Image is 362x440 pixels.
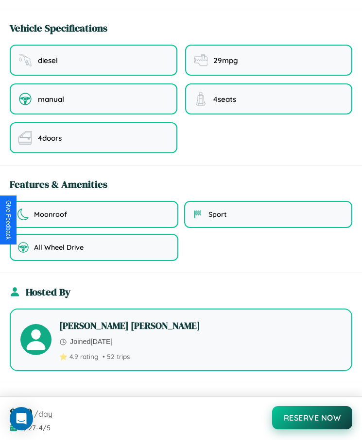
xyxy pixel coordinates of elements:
[194,53,207,67] img: fuel efficiency
[38,95,64,104] span: manual
[34,409,52,419] span: /day
[10,405,32,421] span: $ 130
[59,319,342,332] h4: [PERSON_NAME] [PERSON_NAME]
[272,406,353,429] button: Reserve Now
[103,352,130,360] span: • 52 trips
[213,56,238,65] span: 29 mpg
[208,210,227,219] span: Sport
[10,21,107,35] h3: Vehicle Specifications
[59,336,342,348] p: Joined [DATE]
[59,352,99,360] span: ⭐ 4.9 rating
[18,131,32,145] img: doors
[20,424,51,432] span: 3 / 27 - 4 / 5
[38,56,58,65] span: diesel
[10,177,107,191] h3: Features & Amenities
[34,210,67,219] span: Moonroof
[10,407,33,430] div: Open Intercom Messenger
[5,200,12,240] div: Give Feedback
[34,243,84,252] span: All Wheel Drive
[213,95,236,104] span: 4 seats
[194,92,207,106] img: seating
[18,53,32,67] img: fuel type
[26,285,70,299] h3: Hosted By
[38,133,62,143] span: 4 doors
